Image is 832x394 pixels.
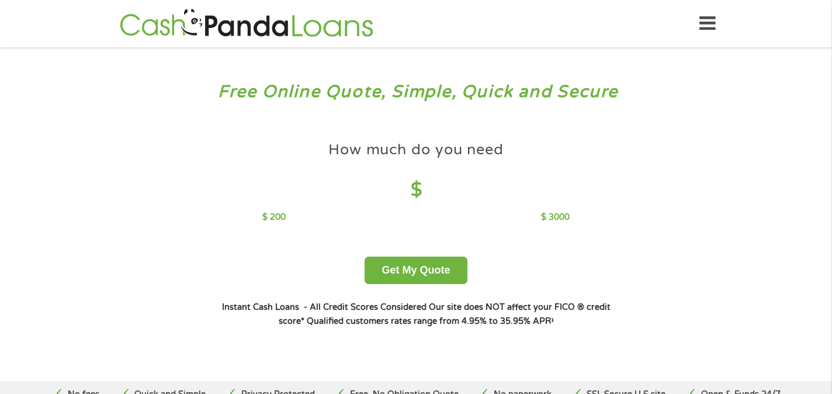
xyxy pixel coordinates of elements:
strong: Instant Cash Loans - All Credit Scores Considered [222,302,427,312]
strong: Our site does NOT affect your FICO ® credit score* [279,302,611,326]
h4: How much do you need [328,140,504,160]
button: Get My Quote [365,257,467,284]
strong: Qualified customers rates range from 4.95% to 35.95% APR¹ [307,316,554,326]
img: GetLoanNow Logo [116,7,377,40]
h4: $ [262,178,569,202]
h3: Free Online Quote, Simple, Quick and Secure [34,81,799,103]
p: $ 200 [262,211,286,224]
p: $ 3000 [541,211,570,224]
